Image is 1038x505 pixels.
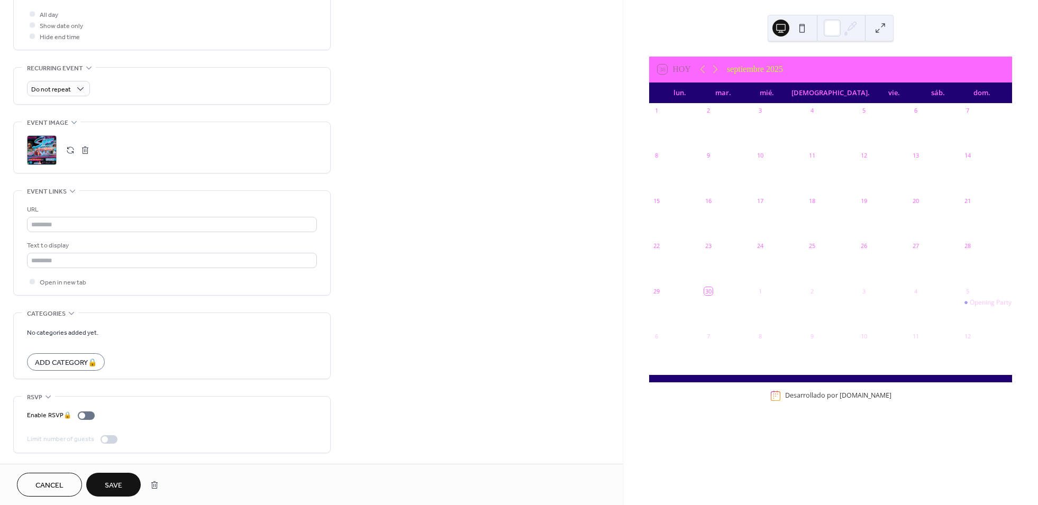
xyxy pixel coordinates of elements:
[704,242,712,250] div: 23
[86,473,141,497] button: Save
[912,197,919,205] div: 20
[27,240,315,251] div: Text to display
[756,242,764,250] div: 24
[912,332,919,340] div: 11
[745,82,789,104] div: mié.
[40,277,86,288] span: Open in new tab
[808,332,816,340] div: 9
[756,332,764,340] div: 8
[860,107,868,115] div: 5
[652,197,660,205] div: 15
[808,287,816,295] div: 2
[808,107,816,115] div: 4
[963,152,971,160] div: 14
[960,298,1012,307] div: Opening Party · SUPERSALSEROS @MOON
[808,197,816,205] div: 18
[963,242,971,250] div: 28
[27,63,83,74] span: Recurring event
[756,107,764,115] div: 3
[35,480,63,491] span: Cancel
[704,287,712,295] div: 30
[860,332,868,340] div: 10
[789,82,872,104] div: [DEMOGRAPHIC_DATA].
[727,63,783,76] div: septiembre 2025
[652,242,660,250] div: 22
[808,242,816,250] div: 25
[27,135,57,165] div: ;
[912,287,919,295] div: 4
[840,391,891,400] a: [DOMAIN_NAME]
[963,332,971,340] div: 12
[40,10,58,21] span: All day
[872,82,916,104] div: vie.
[27,117,68,128] span: Event image
[704,197,712,205] div: 16
[27,186,67,197] span: Event links
[27,308,66,319] span: Categories
[704,332,712,340] div: 7
[860,152,868,160] div: 12
[916,82,960,104] div: sáb.
[808,152,816,160] div: 11
[105,480,122,491] span: Save
[40,32,80,43] span: Hide end time
[963,107,971,115] div: 7
[652,152,660,160] div: 8
[27,327,98,338] span: No categories added yet.
[912,152,919,160] div: 13
[17,473,82,497] button: Cancel
[756,197,764,205] div: 17
[702,82,745,104] div: mar.
[652,287,660,295] div: 29
[652,107,660,115] div: 1
[704,107,712,115] div: 2
[31,84,71,96] span: Do not repeat
[756,287,764,295] div: 1
[704,152,712,160] div: 9
[963,287,971,295] div: 5
[860,287,868,295] div: 3
[960,82,1004,104] div: dom.
[785,391,891,400] div: Desarrollado por
[963,197,971,205] div: 21
[756,152,764,160] div: 10
[27,204,315,215] div: URL
[860,242,868,250] div: 26
[860,197,868,205] div: 19
[658,82,702,104] div: lun.
[912,107,919,115] div: 6
[912,242,919,250] div: 27
[27,434,94,445] div: Limit number of guests
[40,21,83,32] span: Show date only
[652,332,660,340] div: 6
[27,392,42,403] span: RSVP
